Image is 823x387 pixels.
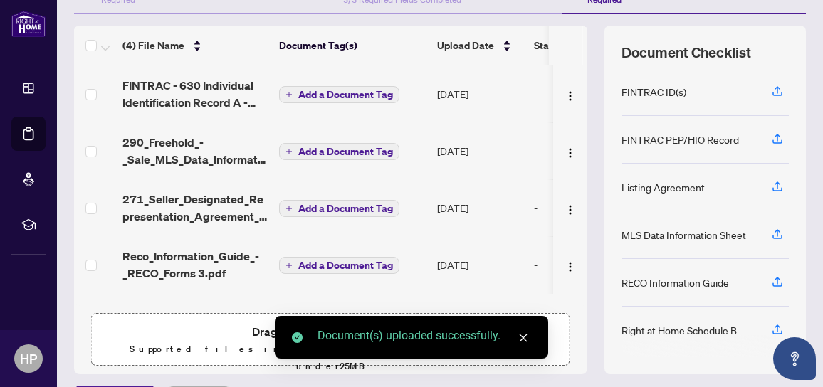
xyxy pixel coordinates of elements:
button: Logo [559,253,582,276]
span: HP [20,349,37,369]
td: [DATE] [431,65,528,122]
div: Document(s) uploaded successfully. [318,327,531,344]
span: Document Checklist [622,43,751,63]
button: Add a Document Tag [279,86,399,103]
span: plus [285,262,293,269]
span: plus [285,205,293,212]
button: Add a Document Tag [279,85,399,104]
span: close [518,333,528,343]
img: Logo [565,204,576,216]
button: Logo [559,139,582,162]
span: plus [285,148,293,155]
td: [DATE] [431,236,528,293]
span: Reco_Information_Guide_-_RECO_Forms 3.pdf [122,248,268,282]
span: plus [285,91,293,98]
span: Add a Document Tag [298,147,393,157]
span: Add a Document Tag [298,203,393,213]
span: (4) File Name [122,38,184,53]
th: Status [528,26,649,65]
th: (4) File Name [117,26,273,65]
td: [DATE] [431,179,528,236]
span: 271_Seller_Designated_Representation_Agreement_Authority_to_Offer_for_Sale_-_PropTx-[PERSON_NAME]... [122,191,268,225]
button: Add a Document Tag [279,143,399,160]
td: [DATE] [431,122,528,179]
div: FINTRAC PEP/HIO Record [622,132,739,147]
button: Add a Document Tag [279,199,399,218]
div: - [534,257,644,272]
span: Drag & Drop orUpload FormsSupported files include .PDF, .JPG, .JPEG, .PNG under25MB [92,314,570,383]
th: Document Tag(s) [273,26,431,65]
img: Logo [565,90,576,102]
span: Add a Document Tag [298,90,393,100]
span: Add a Document Tag [298,260,393,270]
span: FINTRAC - 630 Individual Identification Record A - PropTx-OREA_[DATE] 20_08_32.pdf [122,77,268,111]
span: check-circle [292,332,303,343]
span: Upload Date [437,38,494,53]
div: MLS Data Information Sheet [622,227,746,243]
span: Drag & Drop or [252,322,409,341]
img: logo [11,11,46,37]
button: Add a Document Tag [279,256,399,275]
div: Right at Home Schedule B [622,322,737,338]
th: Upload Date [431,26,528,65]
div: RECO Information Guide [622,275,729,290]
span: Status [534,38,563,53]
div: Listing Agreement [622,179,705,195]
a: Close [515,330,531,346]
div: FINTRAC ID(s) [622,84,686,100]
button: Logo [559,196,582,219]
span: 290_Freehold_-_Sale_MLS_Data_Information_Form_-_PropTx-[PERSON_NAME] 3.pdf [122,134,268,168]
button: Add a Document Tag [279,142,399,161]
button: Add a Document Tag [279,257,399,274]
button: Open asap [773,337,816,380]
img: Logo [565,261,576,272]
img: Logo [565,147,576,159]
div: - [534,86,644,102]
button: Add a Document Tag [279,200,399,217]
div: - [534,200,644,216]
button: Logo [559,83,582,105]
div: - [534,143,644,159]
p: Supported files include .PDF, .JPG, .JPEG, .PNG under 25 MB [100,341,561,375]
